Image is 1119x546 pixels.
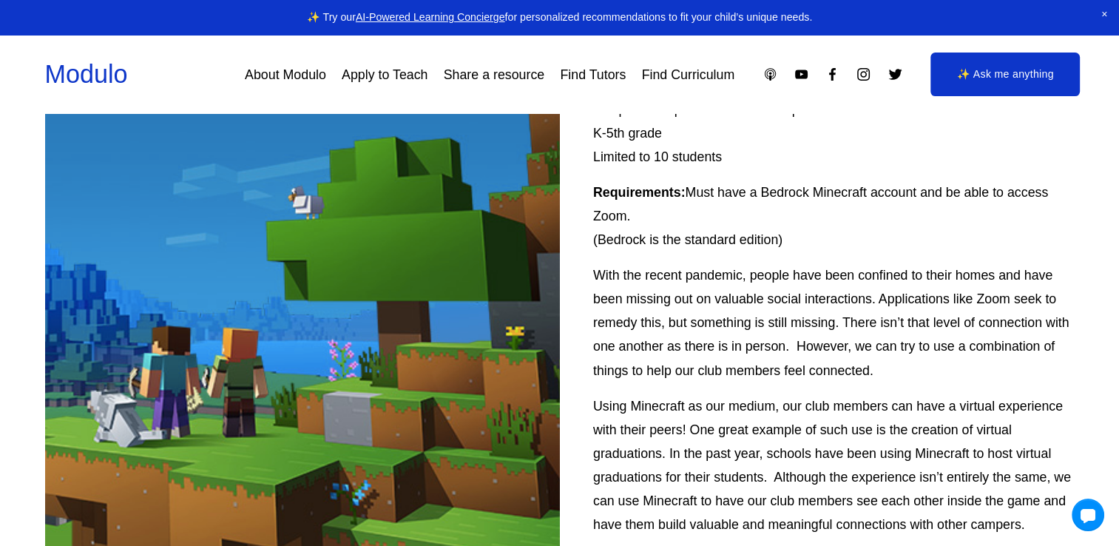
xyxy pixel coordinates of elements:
[444,61,545,88] a: Share a resource
[856,67,871,82] a: Instagram
[356,11,505,23] a: AI-Powered Learning Concierge
[342,61,427,88] a: Apply to Teach
[245,61,326,88] a: About Modulo
[888,67,903,82] a: Twitter
[642,61,735,88] a: Find Curriculum
[45,60,128,88] a: Modulo
[560,61,626,88] a: Find Tutors
[763,67,778,82] a: Apple Podcasts
[794,67,809,82] a: YouTube
[593,263,1075,382] p: With the recent pandemic, people have been confined to their homes and have been missing out on v...
[930,53,1080,97] a: ✨ Ask me anything
[593,185,686,200] strong: Requirements:
[825,67,840,82] a: Facebook
[593,181,1075,252] p: Must have a Bedrock Minecraft account and be able to access Zoom. (Bedrock is the standard edition)
[593,394,1075,536] p: Using Minecraft as our medium, our club members can have a virtual experience with their peers! O...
